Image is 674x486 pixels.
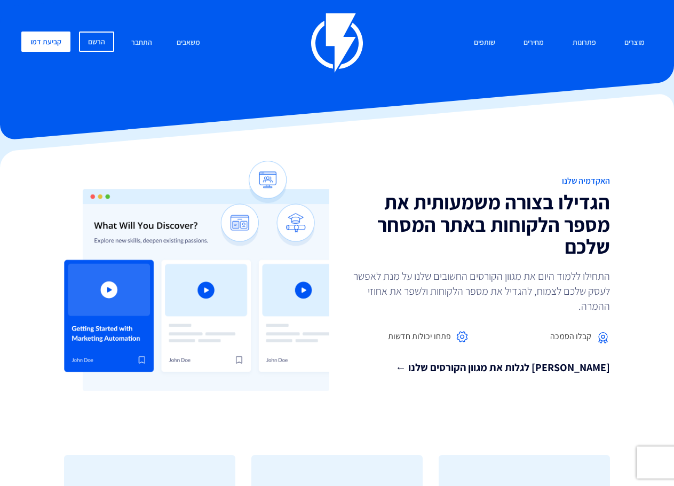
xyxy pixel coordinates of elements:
[345,360,610,375] a: [PERSON_NAME] לגלות את מגוון הקורסים שלנו ←
[345,269,610,313] p: התחילו ללמוד היום את מגוון הקורסים החשובים שלנו על מנת לאפשר לעסק שלכם לצמוח, להגדיל את מספר הלקו...
[466,32,503,54] a: שותפים
[123,32,160,54] a: התחבר
[616,32,653,54] a: מוצרים
[345,176,610,186] h1: האקדמיה שלנו
[21,32,70,52] a: קביעת דמו
[345,191,610,258] h2: הגדילו בצורה משמעותית את מספר הלקוחות באתר המסחר שלכם
[79,32,114,52] a: הרשם
[388,331,451,343] span: פתחו יכולות חדשות
[565,32,604,54] a: פתרונות
[516,32,552,54] a: מחירים
[169,32,208,54] a: משאבים
[550,331,591,343] span: קבלו הסמכה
